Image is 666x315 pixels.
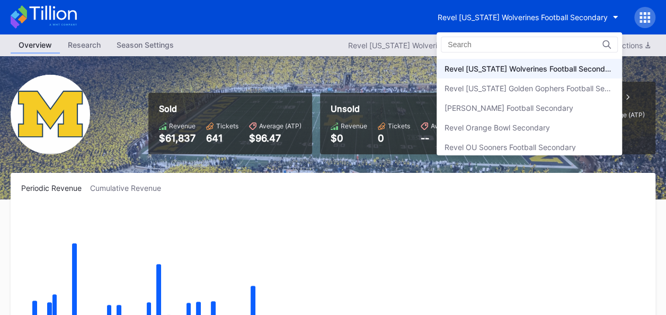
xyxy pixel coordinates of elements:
div: [PERSON_NAME] Football Secondary [445,103,573,112]
div: Revel OU Sooners Football Secondary [445,143,576,152]
input: Search [448,40,540,49]
div: Revel [US_STATE] Golden Gophers Football Secondary [445,84,614,93]
div: Revel Orange Bowl Secondary [445,123,550,132]
div: Revel [US_STATE] Wolverines Football Secondary [445,64,614,73]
